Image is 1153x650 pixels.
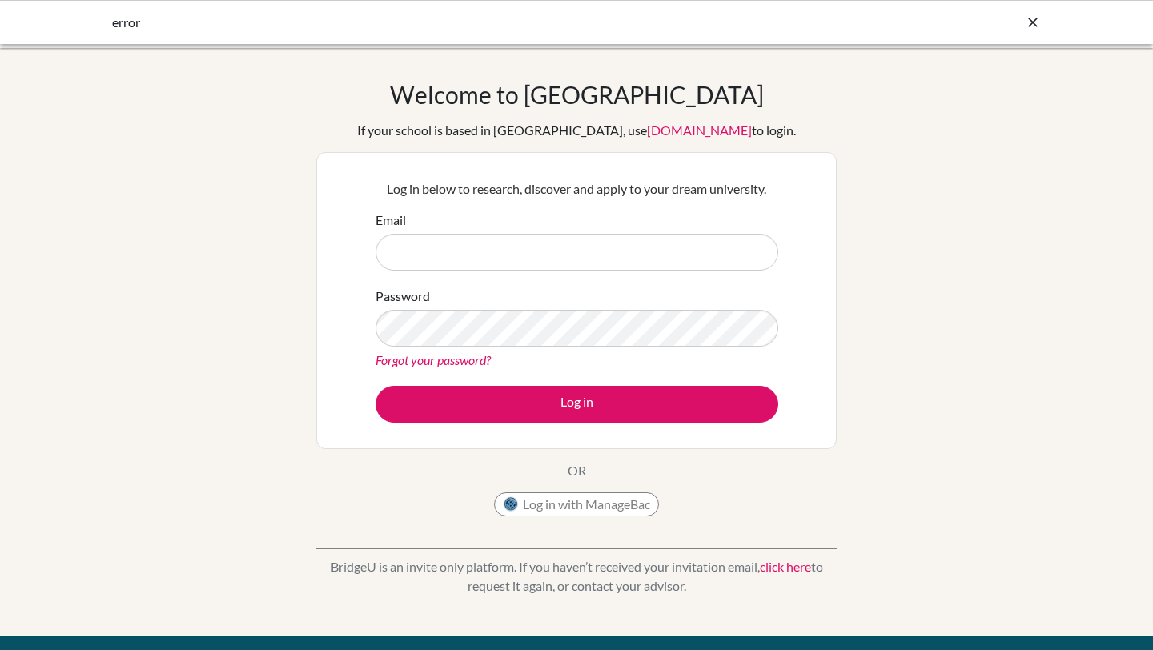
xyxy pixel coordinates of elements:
p: Log in below to research, discover and apply to your dream university. [376,179,778,199]
label: Password [376,287,430,306]
p: BridgeU is an invite only platform. If you haven’t received your invitation email, to request it ... [316,557,837,596]
div: If your school is based in [GEOGRAPHIC_DATA], use to login. [357,121,796,140]
p: OR [568,461,586,480]
a: [DOMAIN_NAME] [647,122,752,138]
a: Forgot your password? [376,352,491,367]
button: Log in [376,386,778,423]
button: Log in with ManageBac [494,492,659,516]
h1: Welcome to [GEOGRAPHIC_DATA] [390,80,764,109]
a: click here [760,559,811,574]
div: error [112,13,801,32]
label: Email [376,211,406,230]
